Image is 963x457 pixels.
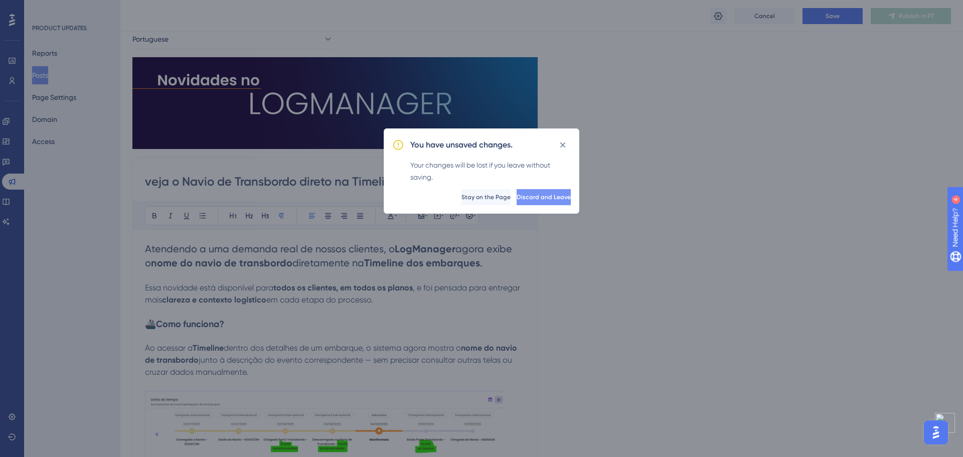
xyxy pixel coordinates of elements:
[517,193,571,201] span: Discard and Leave
[410,139,513,151] h2: You have unsaved changes.
[24,3,63,15] span: Need Help?
[461,193,511,201] span: Stay on the Page
[70,5,73,13] div: 4
[921,417,951,447] iframe: UserGuiding AI Assistant Launcher
[410,159,571,183] div: Your changes will be lost if you leave without saving.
